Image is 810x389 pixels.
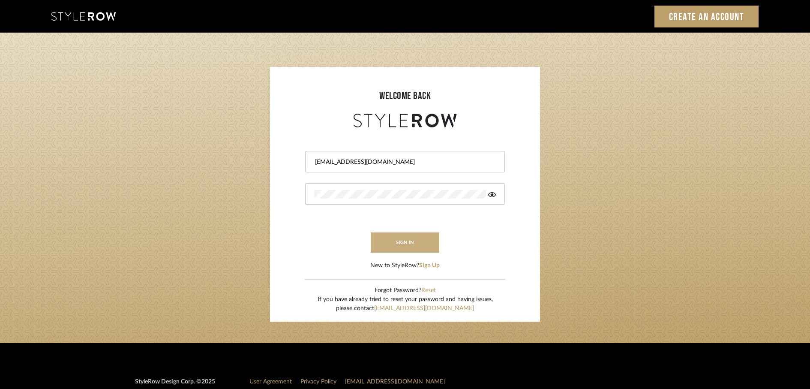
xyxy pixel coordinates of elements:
button: Reset [421,286,436,295]
div: If you have already tried to reset your password and having issues, please contact [318,295,493,313]
a: Create an Account [654,6,759,27]
div: welcome back [279,88,531,104]
a: User Agreement [249,379,292,385]
a: [EMAIL_ADDRESS][DOMAIN_NAME] [345,379,445,385]
input: Email Address [314,158,494,166]
a: [EMAIL_ADDRESS][DOMAIN_NAME] [374,305,474,311]
div: New to StyleRow? [370,261,440,270]
button: Sign Up [419,261,440,270]
a: Privacy Policy [300,379,336,385]
div: Forgot Password? [318,286,493,295]
button: sign in [371,232,439,253]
